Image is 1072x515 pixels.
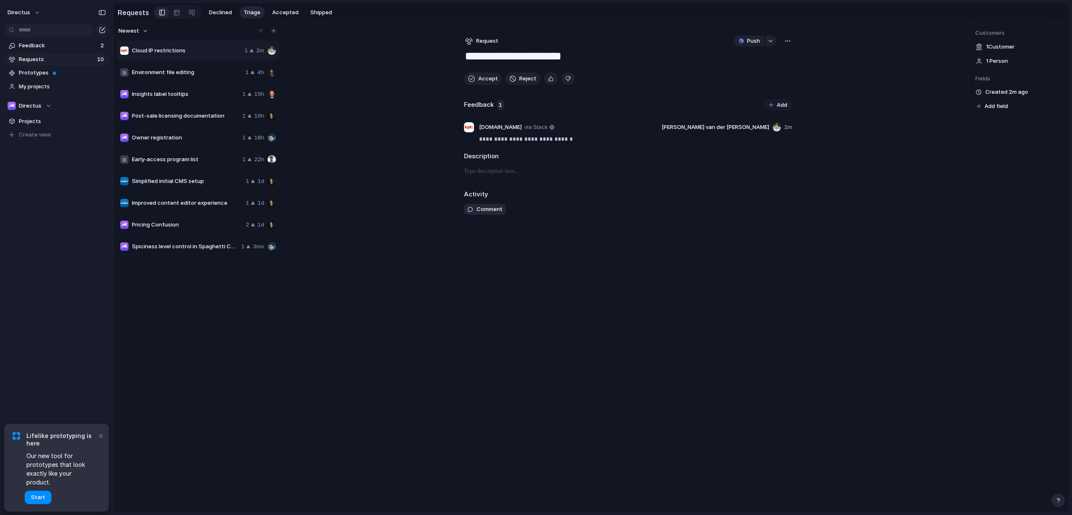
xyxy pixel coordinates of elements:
span: [PERSON_NAME] van der [PERSON_NAME] [662,123,769,131]
span: 1 [242,112,246,120]
button: Add [764,99,792,111]
span: Newest [119,27,139,35]
button: Newest [117,26,149,36]
span: Comment [477,205,502,214]
a: Prototypes [4,67,109,79]
span: 1d [258,177,264,185]
button: Reject [505,72,541,85]
span: Improved content editor experience [132,199,242,207]
button: Create view [4,129,109,141]
span: Prototypes [19,69,106,77]
span: 15h [254,90,264,98]
span: 1d [258,199,264,207]
button: Accept [464,72,502,85]
span: My projects [19,82,106,91]
span: Lifelike prototyping is here [26,432,96,447]
button: Comment [464,204,506,215]
a: My projects [4,80,109,93]
button: Directus [4,100,109,112]
span: 2m [784,123,792,131]
span: 1 [497,100,504,111]
span: Requests [19,55,95,64]
span: Our new tool for prototypes that look exactly like your product. [26,451,96,487]
span: Accepted [272,8,299,17]
span: Projects [19,117,106,126]
span: Push [747,37,760,45]
span: Add field [984,102,1008,111]
span: Post-sale licensing documentation [132,112,239,120]
span: Spiciness level control in Spaghetti Compiler [132,242,238,251]
button: Start [25,491,52,504]
button: directus [4,6,45,19]
a: Requests10 [4,53,109,66]
span: 1d [258,221,264,229]
span: 22h [254,155,264,164]
span: 16h [254,112,264,120]
button: Accepted [268,6,303,19]
span: Pricing Confusion [132,221,242,229]
span: 1 [246,177,249,185]
button: Declined [205,6,236,19]
span: Feedback [19,41,98,50]
span: Created 2m ago [985,88,1028,96]
span: Shipped [310,8,332,17]
span: 2 [246,221,249,229]
button: Shipped [306,6,336,19]
span: Triage [244,8,260,17]
span: Add [777,101,787,109]
a: via Slack [523,122,556,132]
span: 2m [256,46,264,55]
span: 3mo [253,242,264,251]
span: 10 [97,55,106,64]
span: Accept [478,75,498,83]
span: 1 Customer [986,43,1015,51]
span: Customers [975,29,1062,37]
span: Request [476,37,498,45]
a: Feedback2 [4,39,109,52]
span: 1 [241,242,245,251]
span: Start [31,493,45,502]
h2: Description [464,152,792,161]
span: 1 [245,46,248,55]
h2: Requests [118,8,149,18]
button: Dismiss [95,430,106,440]
span: 18h [254,134,264,142]
button: Triage [240,6,265,19]
span: Fields [975,75,1062,83]
span: 2 [100,41,106,50]
span: Create view [19,131,51,139]
span: via Slack [524,123,548,131]
span: 1 [242,155,246,164]
span: Insights label tooltips [132,90,239,98]
span: [DOMAIN_NAME] [479,123,522,131]
span: 4h [257,68,264,77]
button: Push [734,36,764,46]
button: Add field [975,101,1009,112]
span: Environment file editing [132,68,242,77]
span: Reject [519,75,536,83]
span: Owner registration [132,134,239,142]
span: Directus [19,102,41,110]
span: Declined [209,8,232,17]
span: 1 Person [986,57,1008,65]
h2: Feedback [464,100,494,110]
h2: Activity [464,190,488,199]
span: Early-access program list [132,155,239,164]
span: directus [8,8,30,17]
a: Projects [4,115,109,128]
span: 1 [246,199,249,207]
span: Simplified initial CMS setup [132,177,242,185]
span: 1 [242,90,246,98]
button: Request [464,36,500,46]
span: 1 [242,134,246,142]
span: 1 [245,68,249,77]
span: Cloud IP restrictions [132,46,241,55]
